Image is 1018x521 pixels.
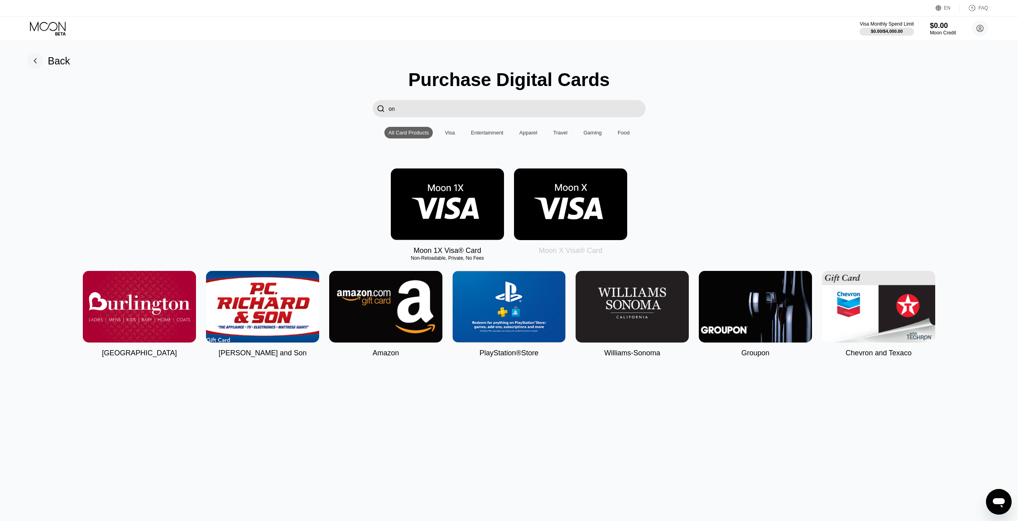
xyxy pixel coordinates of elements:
div: PlayStation®Store [480,349,538,357]
div: Gaming [580,127,606,138]
div: $0.00Moon Credit [930,22,956,36]
div: All Card Products [388,130,429,136]
div: $0.00 / $4,000.00 [871,29,903,34]
div:  [377,104,385,113]
div: Back [27,53,70,69]
div: EN [944,5,951,11]
div: Purchase Digital Cards [408,69,610,90]
div: Visa Monthly Spend Limit [860,21,914,27]
div: Apparel [515,127,541,138]
div: Moon X Visa® Card [539,246,602,255]
div: Travel [549,127,572,138]
div: Moon 1X Visa® Card [414,246,481,255]
div: Gaming [584,130,602,136]
div: Groupon [741,349,769,357]
div: Visa [445,130,455,136]
iframe: Button to launch messaging window [986,489,1012,515]
div: Apparel [519,130,537,136]
div: Entertainment [471,130,503,136]
div: All Card Products [384,127,433,138]
div: Williams-Sonoma [604,349,660,357]
div: Visa Monthly Spend Limit$0.00/$4,000.00 [860,21,914,36]
div: Food [618,130,630,136]
div: $0.00 [930,22,956,30]
div: Entertainment [467,127,507,138]
div: Visa [441,127,459,138]
div: Food [614,127,634,138]
div: EN [936,4,960,12]
div: FAQ [960,4,988,12]
div: [PERSON_NAME] and Son [218,349,306,357]
div: Back [48,55,70,67]
div: Travel [553,130,568,136]
div: Amazon [372,349,399,357]
div: [GEOGRAPHIC_DATA] [102,349,177,357]
div: FAQ [978,5,988,11]
div: Moon Credit [930,30,956,36]
div: Non-Reloadable, Private, No Fees [391,255,504,261]
div: Chevron and Texaco [846,349,912,357]
div:  [373,100,389,117]
input: Search card products [389,100,646,117]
